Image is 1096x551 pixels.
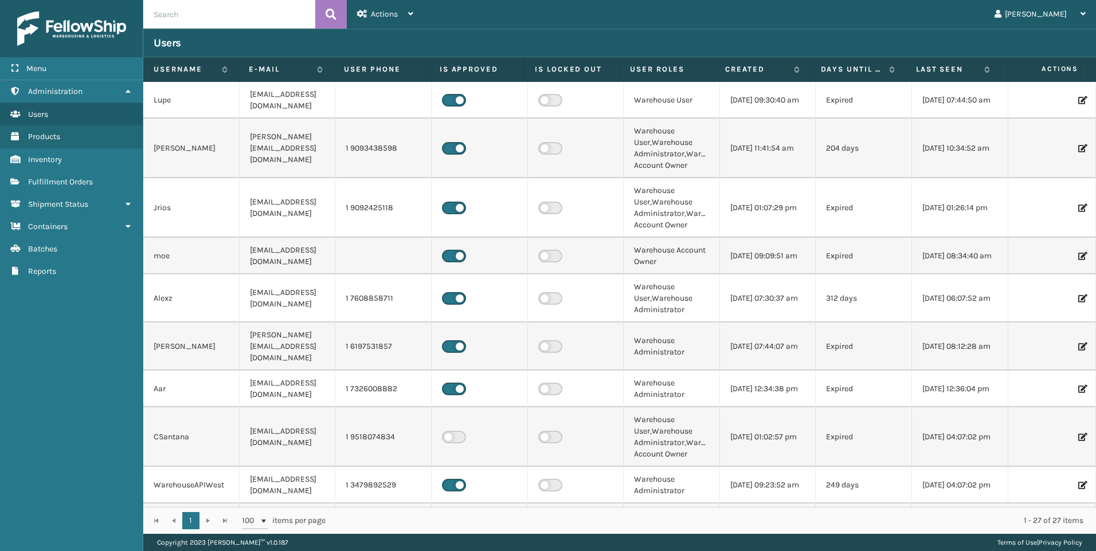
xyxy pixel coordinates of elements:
[720,322,816,371] td: [DATE] 07:44:07 am
[912,322,1008,371] td: [DATE] 08:12:28 am
[28,266,56,276] span: Reports
[335,274,432,322] td: 1 7608858711
[28,177,93,187] span: Fulfillment Orders
[1004,60,1085,78] span: Actions
[1078,481,1085,489] i: Edit
[624,274,720,322] td: Warehouse User,Warehouse Administrator
[182,512,199,529] a: 1
[28,109,48,119] span: Users
[28,86,83,96] span: Administration
[624,178,720,238] td: Warehouse User,Warehouse Administrator,Warehouse Account Owner
[1078,343,1085,351] i: Edit
[143,82,240,119] td: Lupe
[440,64,514,74] label: Is Approved
[1078,433,1085,441] i: Edit
[624,119,720,178] td: Warehouse User,Warehouse Administrator,Warehouse Account Owner
[240,119,336,178] td: [PERSON_NAME][EMAIL_ADDRESS][DOMAIN_NAME]
[1039,538,1082,546] a: Privacy Policy
[143,119,240,178] td: [PERSON_NAME]
[249,64,311,74] label: E-mail
[816,178,912,238] td: Expired
[630,64,704,74] label: User Roles
[912,274,1008,322] td: [DATE] 06:07:52 am
[997,534,1082,551] div: |
[335,371,432,407] td: 1 7326008882
[335,178,432,238] td: 1 9092425118
[1078,294,1085,302] i: Edit
[335,119,432,178] td: 1 9093438598
[240,274,336,322] td: [EMAIL_ADDRESS][DOMAIN_NAME]
[143,407,240,467] td: CSantana
[912,178,1008,238] td: [DATE] 01:26:14 pm
[816,467,912,503] td: 249 days
[912,238,1008,274] td: [DATE] 08:34:40 am
[997,538,1037,546] a: Terms of Use
[624,371,720,407] td: Warehouse Administrator
[143,238,240,274] td: moe
[240,238,336,274] td: [EMAIL_ADDRESS][DOMAIN_NAME]
[720,82,816,119] td: [DATE] 09:30:40 am
[240,82,336,119] td: [EMAIL_ADDRESS][DOMAIN_NAME]
[1078,96,1085,104] i: Edit
[1078,144,1085,152] i: Edit
[342,515,1083,526] div: 1 - 27 of 27 items
[912,82,1008,119] td: [DATE] 07:44:50 am
[816,82,912,119] td: Expired
[1078,385,1085,393] i: Edit
[28,199,88,209] span: Shipment Status
[624,82,720,119] td: Warehouse User
[912,467,1008,503] td: [DATE] 04:07:02 pm
[335,407,432,467] td: 1 9518074834
[720,274,816,322] td: [DATE] 07:30:37 am
[143,467,240,503] td: WarehouseAPIWest
[335,467,432,503] td: 1 3479892529
[17,11,126,46] img: logo
[912,407,1008,467] td: [DATE] 04:07:02 pm
[912,119,1008,178] td: [DATE] 10:34:52 am
[916,64,978,74] label: Last Seen
[1078,252,1085,260] i: Edit
[154,64,216,74] label: Username
[143,178,240,238] td: Jrios
[240,178,336,238] td: [EMAIL_ADDRESS][DOMAIN_NAME]
[816,407,912,467] td: Expired
[720,371,816,407] td: [DATE] 12:34:38 pm
[242,515,259,526] span: 100
[816,119,912,178] td: 204 days
[624,467,720,503] td: Warehouse Administrator
[720,119,816,178] td: [DATE] 11:41:54 am
[335,322,432,371] td: 1 6197531857
[720,238,816,274] td: [DATE] 09:09:51 am
[720,178,816,238] td: [DATE] 01:07:29 pm
[26,64,46,73] span: Menu
[154,36,181,50] h3: Users
[816,371,912,407] td: Expired
[371,9,398,19] span: Actions
[720,467,816,503] td: [DATE] 09:23:52 am
[143,322,240,371] td: [PERSON_NAME]
[535,64,609,74] label: Is Locked Out
[242,512,326,529] span: items per page
[624,322,720,371] td: Warehouse Administrator
[28,155,62,164] span: Inventory
[1078,204,1085,212] i: Edit
[240,371,336,407] td: [EMAIL_ADDRESS][DOMAIN_NAME]
[28,222,68,231] span: Containers
[725,64,788,74] label: Created
[240,322,336,371] td: [PERSON_NAME][EMAIL_ADDRESS][DOMAIN_NAME]
[344,64,418,74] label: User phone
[624,407,720,467] td: Warehouse User,Warehouse Administrator,Warehouse Account Owner
[816,274,912,322] td: 312 days
[816,238,912,274] td: Expired
[143,274,240,322] td: Alexz
[28,132,60,141] span: Products
[821,64,883,74] label: Days until password expires
[720,407,816,467] td: [DATE] 01:02:57 pm
[816,322,912,371] td: Expired
[157,534,288,551] p: Copyright 2023 [PERSON_NAME]™ v 1.0.187
[28,244,57,254] span: Batches
[143,371,240,407] td: Aar
[240,467,336,503] td: [EMAIL_ADDRESS][DOMAIN_NAME]
[912,371,1008,407] td: [DATE] 12:36:04 pm
[240,407,336,467] td: [EMAIL_ADDRESS][DOMAIN_NAME]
